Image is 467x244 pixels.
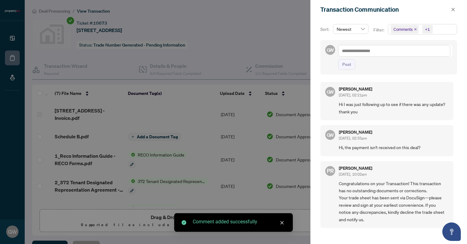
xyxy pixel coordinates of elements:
span: Hi, the payment isn't received on this deal? [339,144,448,151]
span: Comments [391,25,419,34]
p: Filter: [373,26,385,33]
span: Hi I was just following up to see if there was any update? thank you [339,101,448,115]
span: close [451,7,455,12]
span: GW [326,131,334,138]
p: Sort: [320,26,330,33]
button: Post [338,59,355,70]
span: close [280,221,284,225]
span: check-circle [182,220,186,225]
span: Congratulations on your Transaction! This transaction has no outstanding documents or corrections... [339,180,448,223]
span: Newest [337,24,365,34]
span: GW [326,47,334,54]
span: Comments [393,26,413,32]
h5: [PERSON_NAME] [339,130,372,134]
button: Open asap [442,222,461,241]
span: PR [327,166,334,175]
span: [DATE], 02:55pm [339,136,367,140]
h5: [PERSON_NAME] [339,87,372,91]
div: Comment added successfully [193,218,285,226]
span: close [414,28,417,31]
div: +1 [425,26,430,32]
h5: [PERSON_NAME] [339,166,372,170]
a: Close [279,219,285,226]
span: [DATE], 02:21pm [339,93,367,97]
span: [DATE], 10:02am [339,172,367,177]
span: GW [326,88,334,96]
div: Transaction Communication [320,5,449,14]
